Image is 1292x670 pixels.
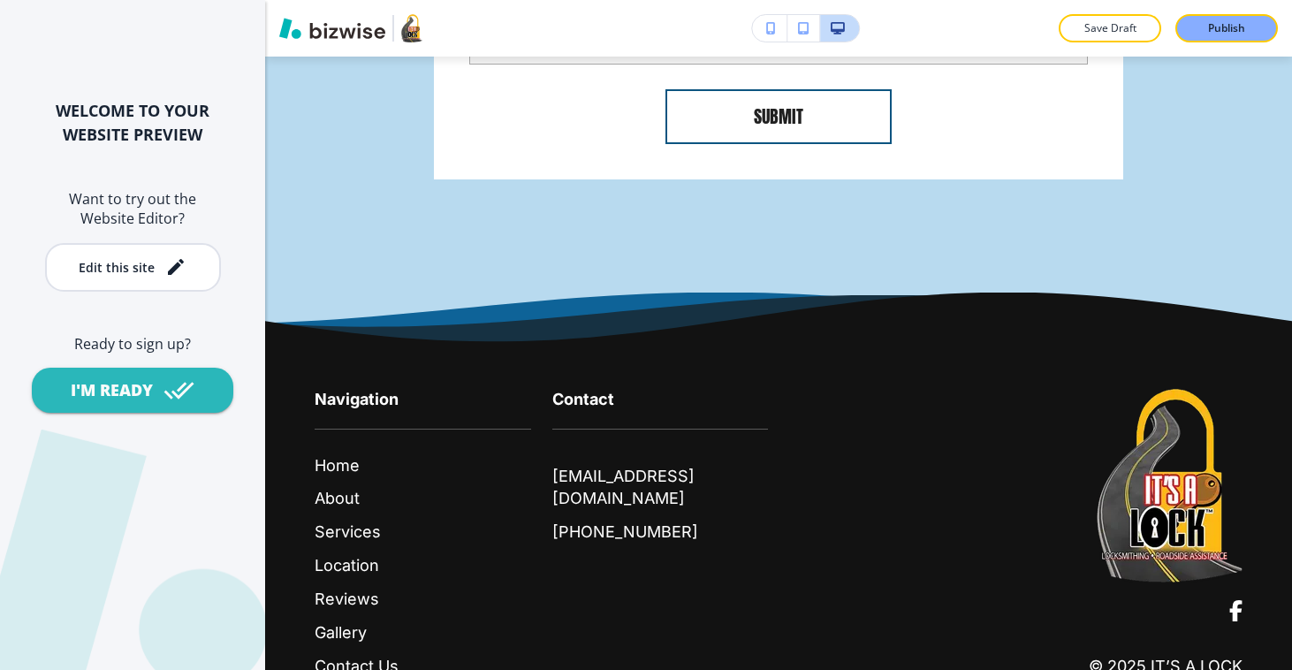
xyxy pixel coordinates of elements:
[1208,20,1245,36] p: Publish
[315,621,367,644] p: Gallery
[279,18,385,39] img: Bizwise Logo
[32,368,233,413] button: I'M READY
[315,588,379,611] p: Reviews
[45,243,221,292] button: Edit this site
[315,487,360,510] p: About
[1059,14,1161,42] button: Save Draft
[401,14,422,42] img: Your Logo
[1175,14,1278,42] button: Publish
[1097,388,1243,582] img: It’s a Lock
[315,554,379,577] p: Location
[28,99,237,147] h2: WELCOME TO YOUR WEBSITE PREVIEW
[1082,20,1138,36] p: Save Draft
[552,521,698,544] a: [PHONE_NUMBER]
[28,334,237,354] h6: Ready to sign up?
[79,261,155,274] div: Edit this site
[552,390,614,408] strong: Contact
[71,379,153,401] div: I'M READY
[315,454,360,477] p: Home
[28,189,237,229] h6: Want to try out the Website Editor?
[552,465,769,511] a: [EMAIL_ADDRESS][DOMAIN_NAME]
[315,521,381,544] p: Services
[665,89,892,144] button: SUBMIT
[315,390,399,408] strong: Navigation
